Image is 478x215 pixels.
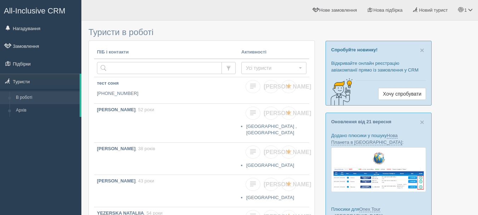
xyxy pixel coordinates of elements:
a: Хочу спробувати [378,88,426,100]
a: [GEOGRAPHIC_DATA] , [GEOGRAPHIC_DATA] [246,124,297,136]
a: В роботі [13,91,80,104]
p: Додано плюсики у пошуку : [331,132,426,146]
button: Усі туристи [241,62,306,74]
span: Усі туристи [246,64,297,72]
span: [PERSON_NAME] [264,84,311,90]
b: [PERSON_NAME] [97,107,136,112]
p: [PHONE_NUMBER] [97,90,236,97]
span: All-Inclusive CRM [4,6,65,15]
a: тест соня [PHONE_NUMBER] [94,77,238,103]
span: Туристи в роботі [88,27,154,37]
button: Close [420,118,424,126]
p: Спробуйте новинку! [331,46,426,53]
p: Відкривайте онлайн реєстрацію авіакомпанії прямо із замовлення у CRM [331,60,426,73]
a: [PERSON_NAME], 52 роки [94,104,238,142]
span: [PERSON_NAME] [264,110,311,116]
a: Оновлення від 21 вересня [331,119,391,124]
span: , 38 років [136,146,155,151]
button: Close [420,46,424,54]
b: [PERSON_NAME] [97,178,136,183]
a: [PERSON_NAME] [264,178,278,191]
th: ПІБ і контакти [94,46,238,59]
span: , 43 роки [136,178,154,183]
a: [PERSON_NAME] [264,80,278,93]
span: 1 [464,7,467,13]
a: Нова Планета в [GEOGRAPHIC_DATA] [331,133,402,145]
span: Нове замовлення [319,7,357,13]
img: creative-idea-2907357.png [326,78,354,106]
span: [PERSON_NAME] [264,181,311,187]
input: Пошук за ПІБ, паспортом або контактами [97,62,222,74]
span: × [420,46,424,54]
a: [GEOGRAPHIC_DATA] [246,163,294,168]
span: Нова підбірка [373,7,403,13]
a: Архів [13,104,80,117]
span: Новий турист [419,7,448,13]
img: new-planet-%D0%BF%D1%96%D0%B4%D0%B1%D1%96%D1%80%D0%BA%D0%B0-%D1%81%D1%80%D0%BC-%D0%B4%D0%BB%D1%8F... [331,147,426,192]
b: тест соня [97,80,119,86]
span: , 52 роки [136,107,154,112]
th: Активності [238,46,309,59]
span: [PERSON_NAME] [264,149,311,155]
a: [PERSON_NAME], 38 років [94,143,238,175]
b: [PERSON_NAME] [97,146,136,151]
a: All-Inclusive CRM [0,0,81,20]
a: [GEOGRAPHIC_DATA] [246,195,294,200]
a: [PERSON_NAME] [264,146,278,159]
span: × [420,118,424,126]
a: [PERSON_NAME] [264,107,278,120]
a: [PERSON_NAME], 43 роки [94,175,238,207]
